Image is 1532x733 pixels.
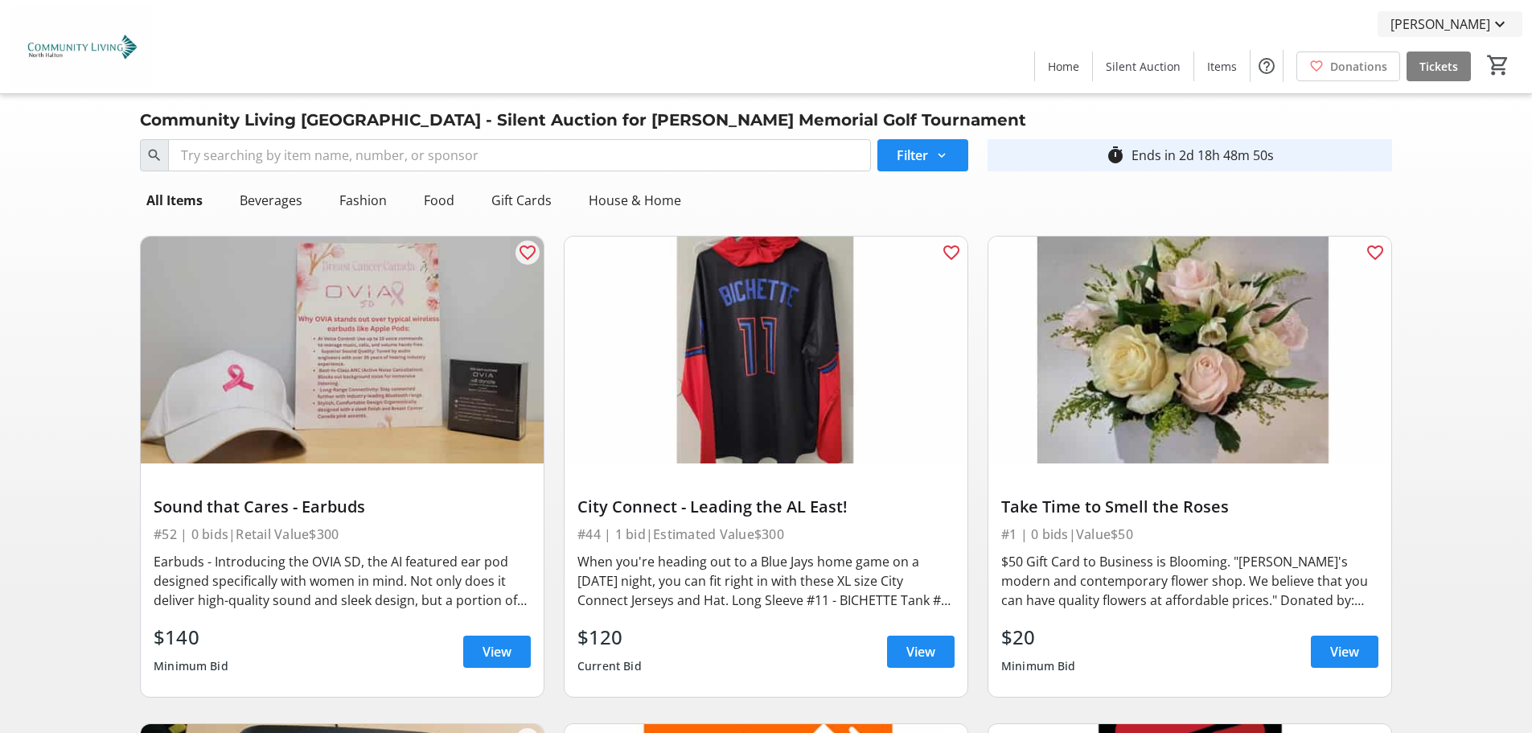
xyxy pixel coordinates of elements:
[1251,50,1283,82] button: Help
[417,184,461,216] div: Food
[154,623,228,652] div: $140
[1194,51,1250,81] a: Items
[1296,51,1400,81] a: Donations
[942,243,961,262] mat-icon: favorite_outline
[1330,642,1359,661] span: View
[154,652,228,681] div: Minimum Bid
[154,523,531,546] div: #52 | 0 bids | Retail Value $300
[10,6,153,87] img: Community Living North Halton's Logo
[1378,11,1522,37] button: [PERSON_NAME]
[1207,58,1237,75] span: Items
[518,243,537,262] mat-icon: favorite_outline
[233,184,309,216] div: Beverages
[1132,146,1274,165] div: Ends in 2d 18h 48m 50s
[577,497,955,517] div: City Connect - Leading the AL East!
[1001,623,1076,652] div: $20
[141,237,544,463] img: Sound that Cares - Earbuds
[565,237,967,463] img: City Connect - Leading the AL East!
[906,642,935,661] span: View
[1106,146,1125,165] mat-icon: timer_outline
[1001,552,1378,610] div: $50 Gift Card to Business is Blooming. "[PERSON_NAME]'s modern and contemporary flower shop. We b...
[1106,58,1181,75] span: Silent Auction
[1366,243,1385,262] mat-icon: favorite_outline
[485,184,558,216] div: Gift Cards
[1419,58,1458,75] span: Tickets
[168,139,871,171] input: Try searching by item name, number, or sponsor
[140,184,209,216] div: All Items
[1311,636,1378,668] a: View
[1093,51,1193,81] a: Silent Auction
[897,146,928,165] span: Filter
[1330,58,1387,75] span: Donations
[887,636,955,668] a: View
[877,139,968,171] button: Filter
[1048,58,1079,75] span: Home
[333,184,393,216] div: Fashion
[577,623,642,652] div: $120
[1407,51,1471,81] a: Tickets
[577,652,642,681] div: Current Bid
[463,636,531,668] a: View
[1484,51,1513,80] button: Cart
[577,552,955,610] div: When you're heading out to a Blue Jays home game on a [DATE] night, you can fit right in with the...
[582,184,688,216] div: House & Home
[154,552,531,610] div: Earbuds - Introducing the OVIA SD, the AI featured ear pod designed specifically with women in mi...
[154,497,531,517] div: Sound that Cares - Earbuds
[1001,497,1378,517] div: Take Time to Smell the Roses
[130,107,1036,133] div: Community Living [GEOGRAPHIC_DATA] - Silent Auction for [PERSON_NAME] Memorial Golf Tournament
[1035,51,1092,81] a: Home
[577,523,955,546] div: #44 | 1 bid | Estimated Value $300
[1001,523,1378,546] div: #1 | 0 bids | Value $50
[1001,652,1076,681] div: Minimum Bid
[1390,14,1490,34] span: [PERSON_NAME]
[483,642,511,661] span: View
[988,237,1391,463] img: Take Time to Smell the Roses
